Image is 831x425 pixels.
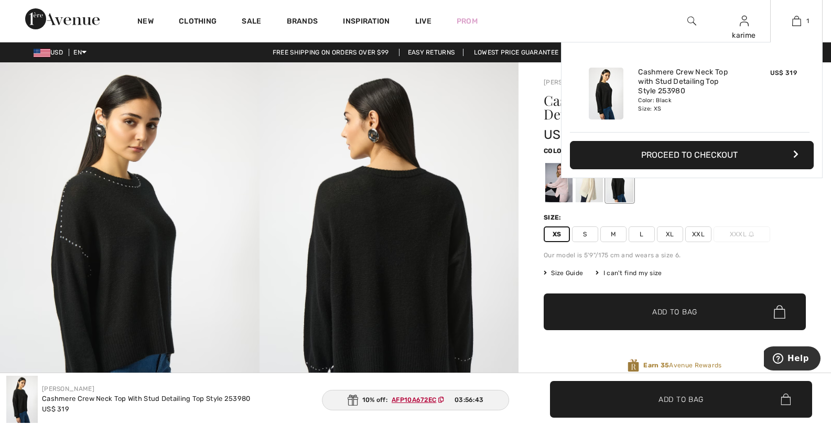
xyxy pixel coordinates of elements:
[643,361,721,370] span: Avenue Rewards
[781,394,791,405] img: Bag.svg
[25,8,100,29] img: 1ère Avenue
[399,49,464,56] a: Easy Returns
[544,293,806,330] button: Add to Bag
[179,17,217,28] a: Clothing
[589,68,623,119] img: Cashmere Crew Neck Top with Stud Detailing Top Style 253980
[806,16,809,26] span: 1
[287,17,318,28] a: Brands
[687,15,696,27] img: search the website
[42,385,94,393] a: [PERSON_NAME]
[544,213,564,222] div: Size:
[718,30,770,41] div: karime
[457,16,478,27] a: Prom
[348,395,358,406] img: Gift.svg
[415,16,431,27] a: Live
[264,49,397,56] a: Free shipping on orders over $99
[771,15,822,27] a: 1
[638,68,741,96] a: Cashmere Crew Neck Top with Stud Detailing Top Style 253980
[638,96,741,113] div: Color: Black Size: XS
[73,49,87,56] span: EN
[774,305,785,319] img: Bag.svg
[657,226,683,242] span: XL
[544,226,570,242] span: XS
[770,69,797,77] span: US$ 319
[34,49,50,57] img: US Dollar
[455,395,483,405] span: 03:56:43
[544,268,583,278] span: Size Guide
[714,226,770,242] span: XXXL
[792,15,801,27] img: My Bag
[392,396,436,404] ins: AFP10A672EC
[42,394,251,404] div: Cashmere Crew Neck Top With Stud Detailing Top Style 253980
[544,250,806,260] div: Our model is 5'9"/175 cm and wears a size 6.
[652,307,697,318] span: Add to Bag
[544,127,592,142] span: US$ 319
[600,226,627,242] span: M
[628,358,639,373] img: Avenue Rewards
[6,376,38,423] img: Cashmere Crew Neck Top with Stud Detailing Top Style 253980
[545,163,573,202] div: Rose
[544,79,596,86] a: [PERSON_NAME]
[764,346,821,373] iframe: Opens a widget where you can find more information
[242,17,261,28] a: Sale
[629,226,655,242] span: L
[570,141,814,169] button: Proceed to Checkout
[343,17,390,28] span: Inspiration
[749,232,754,237] img: ring-m.svg
[550,381,812,418] button: Add to Bag
[685,226,711,242] span: XXL
[137,17,154,28] a: New
[34,49,67,56] span: USD
[42,405,69,413] span: US$ 319
[596,268,662,278] div: I can't find my size
[466,49,567,56] a: Lowest Price Guarantee
[322,390,510,410] div: 10% off:
[643,362,669,369] strong: Earn 35
[572,226,598,242] span: S
[740,16,749,26] a: Sign In
[544,147,568,155] span: Color:
[659,394,704,405] span: Add to Bag
[740,15,749,27] img: My Info
[544,94,762,121] h1: Cashmere Crew Neck Top With Stud Detailing Top Style 253980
